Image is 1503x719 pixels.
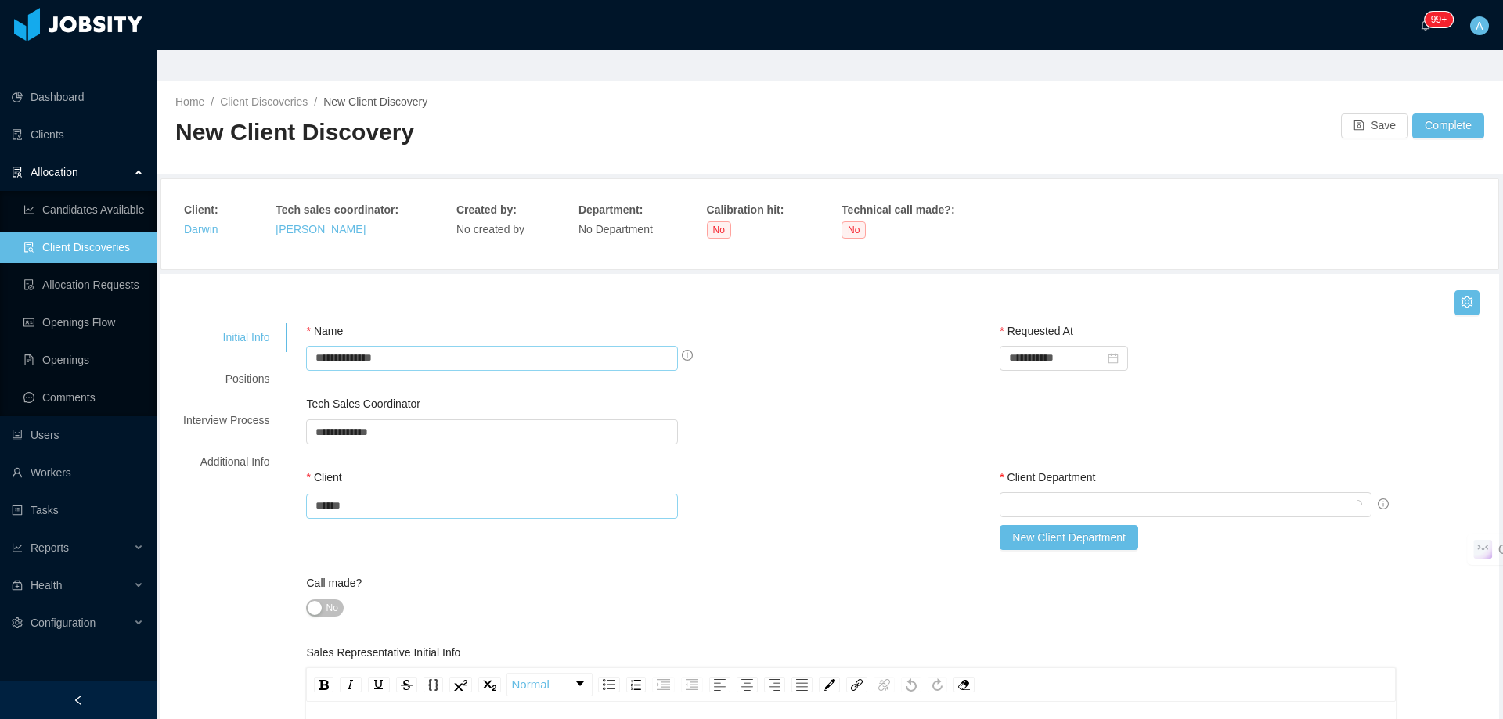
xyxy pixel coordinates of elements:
div: rdw-dropdown [506,673,593,696]
div: Interview Process [164,406,288,435]
label: Requested At [1000,325,1073,337]
a: icon: file-doneAllocation Requests [23,269,144,300]
a: icon: file-searchClient Discoveries [23,232,144,263]
a: Client Discoveries [220,95,308,108]
div: Ordered [626,677,646,692]
div: rdw-inline-control [311,673,504,696]
div: Monospace [424,677,443,692]
i: icon: loading [1353,500,1362,511]
div: rdw-textalign-control [706,673,816,696]
div: rdw-link-control [843,673,898,696]
span: info-circle [1378,498,1389,509]
div: Initial Info [164,323,288,352]
span: Allocation [31,166,78,178]
a: icon: profileTasks [12,494,144,526]
span: Normal [511,676,549,694]
i: icon: solution [12,167,23,178]
div: Undo [901,677,921,692]
strong: Calibration hit : [707,203,784,216]
span: New Client Discovery [323,95,427,108]
div: Right [764,677,785,692]
span: No [326,600,337,616]
div: rdw-block-control [504,673,595,696]
a: Home [175,95,204,108]
div: Remove [953,677,975,692]
button: Call made? [306,599,343,617]
span: New Client Discovery [175,119,414,145]
a: Darwin [184,223,218,235]
div: Redo [928,677,947,692]
span: Configuration [31,617,96,629]
div: Left [709,677,730,692]
span: A [1476,16,1483,35]
i: icon: left [73,695,84,706]
a: icon: auditClients [12,119,144,150]
strong: Department : [578,203,643,216]
strong: Created by : [456,203,517,216]
label: Client [306,471,341,484]
a: [PERSON_NAME] [276,223,366,235]
div: Outdent [681,677,703,692]
a: icon: userWorkers [12,457,144,488]
div: Additional Info [164,448,288,476]
a: icon: messageComments [23,382,144,413]
span: Health [31,579,62,591]
span: No [842,221,866,239]
div: Bold [314,677,333,692]
a: Block Type [507,674,592,696]
button: Complete [1412,113,1484,138]
div: rdw-remove-control [950,673,978,696]
div: Italic [340,677,362,692]
div: Unordered [598,677,620,692]
span: Client Department [1007,471,1096,484]
div: Strikethrough [396,677,417,692]
a: icon: line-chartCandidates Available [23,194,144,225]
i: icon: medicine-box [12,580,23,591]
span: No created by [456,223,524,235]
span: Reports [31,541,69,554]
a: icon: pie-chartDashboard [12,81,144,113]
a: icon: file-textOpenings [23,344,144,376]
label: Name [306,325,343,337]
div: Unlink [874,677,895,692]
label: Sales Representative Initial Info [306,646,460,659]
label: Call made? [306,577,362,589]
div: Indent [652,677,675,692]
button: icon: setting [1454,290,1480,315]
label: Tech Sales Coordinator [306,397,420,410]
div: Superscript [449,677,472,692]
a: icon: idcardOpenings Flow [23,307,144,338]
i: icon: setting [12,617,23,628]
strong: Technical call made? : [842,203,954,216]
span: / [314,95,317,108]
div: Positions [164,365,288,394]
div: Subscript [478,677,501,692]
div: rdw-history-control [898,673,950,696]
input: Name [306,346,678,371]
i: icon: line-chart [12,542,23,553]
button: New Client Department [1000,525,1138,550]
div: rdw-list-control [595,673,706,696]
div: Underline [368,677,390,692]
strong: Client : [184,203,218,216]
strong: Tech sales coordinator : [276,203,398,216]
div: Justify [791,677,813,692]
span: / [211,95,214,108]
div: rdw-color-picker [816,673,843,696]
span: info-circle [682,350,693,361]
i: icon: calendar [1108,353,1119,364]
a: icon: robotUsers [12,419,144,451]
span: No [707,221,731,239]
div: Center [737,677,758,692]
div: rdw-toolbar [306,667,1396,702]
span: No Department [578,223,653,235]
button: icon: saveSave [1341,113,1408,138]
div: Link [846,677,867,692]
